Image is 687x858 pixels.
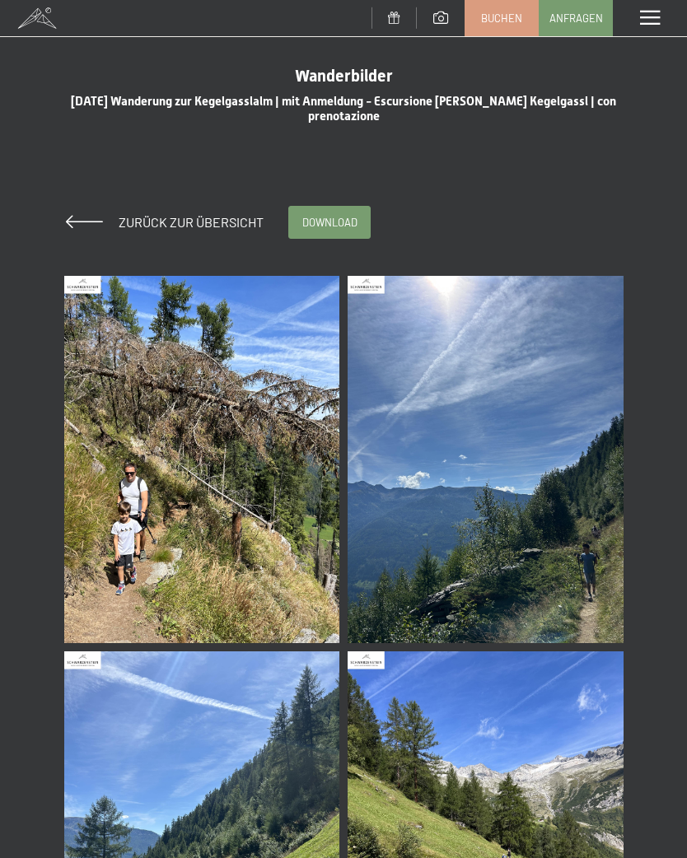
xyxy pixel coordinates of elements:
[64,272,340,647] a: 25-08-2025
[465,1,538,35] a: Buchen
[549,11,603,26] span: Anfragen
[348,276,624,643] img: 25-08-2025
[295,66,393,86] span: Wanderbilder
[289,207,370,238] a: download
[540,1,612,35] a: Anfragen
[302,215,358,230] span: download
[71,94,616,124] span: [DATE] Wanderung zur Kegelgasslalm | mit Anmeldung - Escursione [PERSON_NAME] Kegelgassl | con pr...
[64,276,340,643] img: 25-08-2025
[348,272,624,647] a: 25-08-2025
[66,214,264,230] a: Zurück zur Übersicht
[105,214,264,230] span: Zurück zur Übersicht
[481,11,522,26] span: Buchen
